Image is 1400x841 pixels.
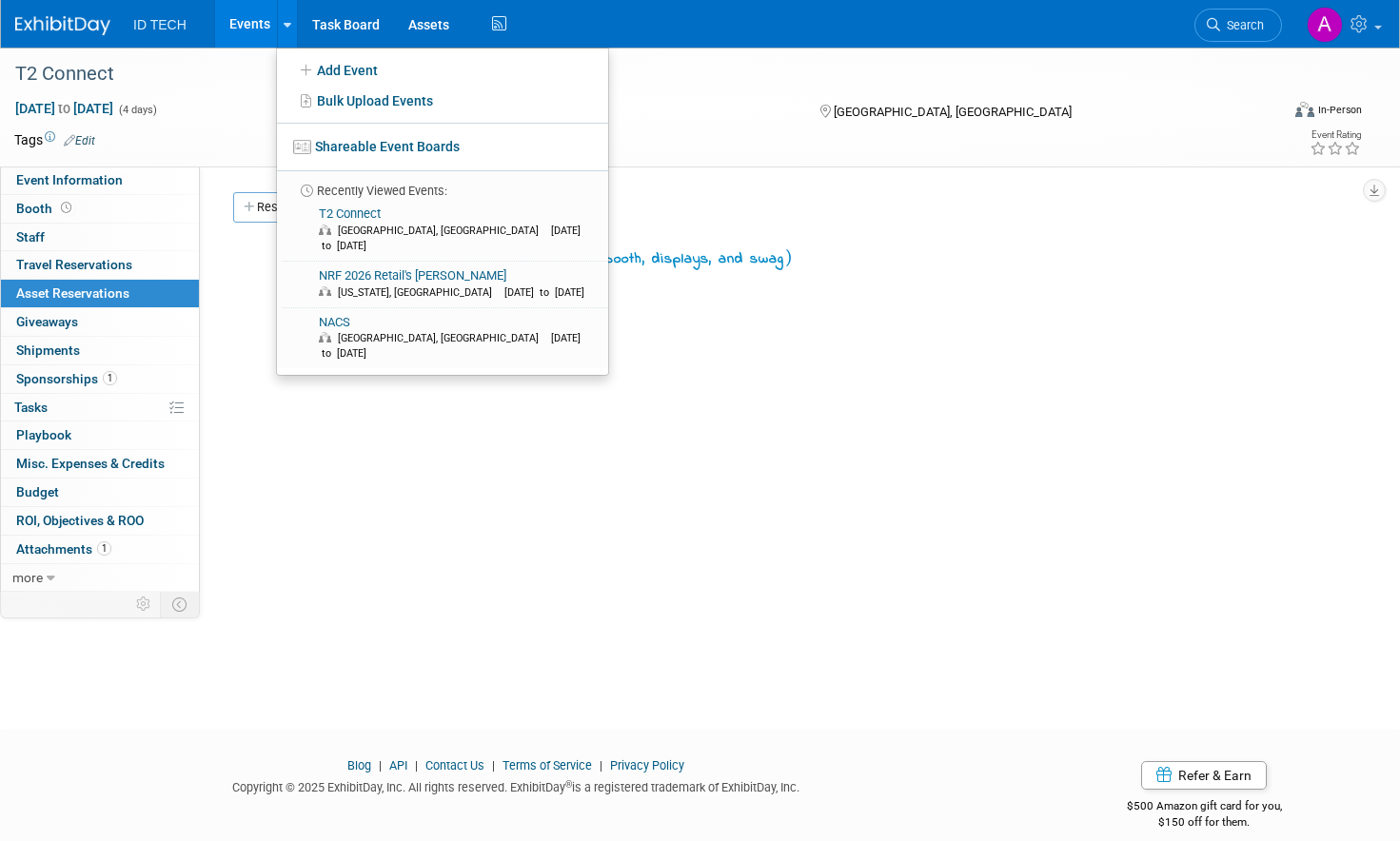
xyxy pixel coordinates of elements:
[55,101,73,116] span: to
[277,55,608,86] a: Add Event
[338,286,502,299] span: [US_STATE], [GEOGRAPHIC_DATA]
[30,49,46,65] img: website_grey.svg
[16,285,129,301] span: Asset Reservations
[14,130,95,149] td: Tags
[338,225,548,237] span: [GEOGRAPHIC_DATA], [GEOGRAPHIC_DATA]
[1,450,199,478] a: Misc. Expenses & Credits
[189,110,205,126] img: tab_keywords_by_traffic_grey.svg
[1194,9,1282,42] a: Search
[277,170,608,200] li: Recently Viewed Events:
[16,342,80,358] span: Shipments
[1307,7,1343,43] img: Aileen Sun
[1,507,199,535] a: ROI, Objectives & ROO
[1,394,199,421] a: Tasks
[16,513,144,528] span: ROI, Objectives & ROO
[1,224,199,251] a: Staff
[16,484,59,499] span: Budget
[410,758,423,773] span: |
[277,129,608,164] a: Shareable Event Boards
[1,280,199,307] a: Asset Reservations
[283,200,601,261] a: T2 Connect [GEOGRAPHIC_DATA], [GEOGRAPHIC_DATA] [DATE] to [DATE]
[133,17,187,32] span: ID TECH
[16,314,78,329] span: Giveaways
[53,30,93,46] div: v 4.0.25
[16,541,111,557] span: Attachments
[12,570,43,585] span: more
[1,251,199,279] a: Travel Reservations
[1220,18,1264,32] span: Search
[503,758,592,773] a: Terms of Service
[51,110,67,126] img: tab_domain_overview_orange.svg
[487,758,500,773] span: |
[541,248,784,269] span: like your booth, displays, and swag
[1047,814,1363,831] div: $150 off for them.
[9,57,1248,91] div: T2 Connect
[1,308,199,336] a: Giveaways
[15,16,110,35] img: ExhibitDay
[389,758,407,773] a: API
[1,195,199,223] a: Booth
[57,201,75,215] span: Booth not reserved yet
[1161,99,1362,127] div: Event Format
[1310,130,1361,140] div: Event Rating
[14,774,1018,796] div: Copyright © 2025 ExhibitDay, Inc. All rights reserved. ExhibitDay is a registered trademark of Ex...
[16,427,71,442] span: Playbook
[97,541,111,556] span: 1
[16,201,75,216] span: Booth
[233,192,435,223] button: Reserve an Asset for this Event
[565,779,572,790] sup: ®
[210,112,321,125] div: Keywords by Traffic
[14,400,48,415] span: Tasks
[1,337,199,364] a: Shipments
[128,592,161,616] td: Personalize Event Tab Strip
[16,172,123,187] span: Event Information
[1,564,199,592] a: more
[319,225,581,252] span: [DATE] to [DATE]
[338,332,548,344] span: [GEOGRAPHIC_DATA], [GEOGRAPHIC_DATA]
[374,758,386,773] span: |
[283,262,601,307] a: NRF 2026 Retail's [PERSON_NAME] [US_STATE], [GEOGRAPHIC_DATA] [DATE] to [DATE]
[1047,786,1363,830] div: $500 Amazon gift card for you,
[103,371,117,385] span: 1
[16,229,45,244] span: Staff
[610,758,684,773] a: Privacy Policy
[347,758,371,773] a: Blog
[504,286,594,299] span: [DATE] to [DATE]
[595,758,607,773] span: |
[64,134,95,147] a: Edit
[72,112,170,125] div: Domain Overview
[425,758,484,773] a: Contact Us
[1,365,199,393] a: Sponsorships1
[14,100,114,117] span: [DATE] [DATE]
[834,105,1072,119] span: [GEOGRAPHIC_DATA], [GEOGRAPHIC_DATA]
[30,30,46,46] img: logo_orange.svg
[16,456,165,471] span: Misc. Expenses & Credits
[283,308,601,369] a: NACS [GEOGRAPHIC_DATA], [GEOGRAPHIC_DATA] [DATE] to [DATE]
[1,166,199,194] a: Event Information
[784,247,793,266] span: )
[161,592,200,616] td: Toggle Event Tabs
[277,86,608,116] a: Bulk Upload Events
[16,371,117,386] span: Sponsorships
[1,479,199,506] a: Budget
[1,421,199,449] a: Playbook
[117,104,157,116] span: (4 days)
[1317,103,1362,117] div: In-Person
[49,49,209,65] div: Domain: [DOMAIN_NAME]
[1141,761,1267,790] a: Refer & Earn
[293,140,311,154] img: seventboard-3.png
[16,257,132,272] span: Travel Reservations
[1,536,199,563] a: Attachments1
[1295,102,1314,117] img: Format-Inperson.png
